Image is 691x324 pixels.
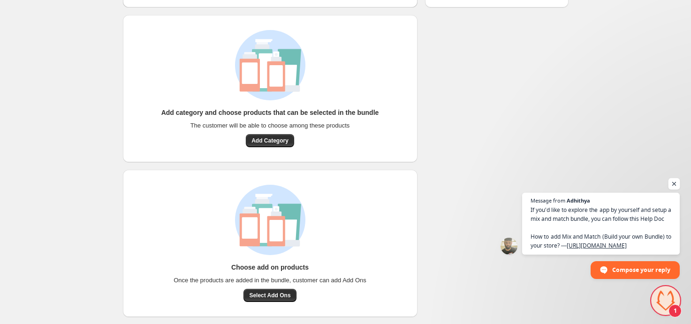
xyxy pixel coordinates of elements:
[246,134,294,147] button: Add Category
[531,205,671,250] span: If you'd like to explore the app by yourself and setup a mix and match bundle, you can follow thi...
[531,198,565,203] span: Message from
[243,289,296,302] button: Select Add Ons
[251,137,289,144] span: Add Category
[161,108,379,117] h3: Add category and choose products that can be selected in the bundle
[174,276,366,285] span: Once the products are added in the bundle, customer can add Add Ons
[190,121,350,130] span: The customer will be able to choose among these products
[612,262,670,278] span: Compose your reply
[652,286,680,315] div: Open chat
[567,198,590,203] span: Adhithya
[249,292,290,299] span: Select Add Ons
[231,263,309,272] h3: Choose add on products
[668,304,682,317] span: 1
